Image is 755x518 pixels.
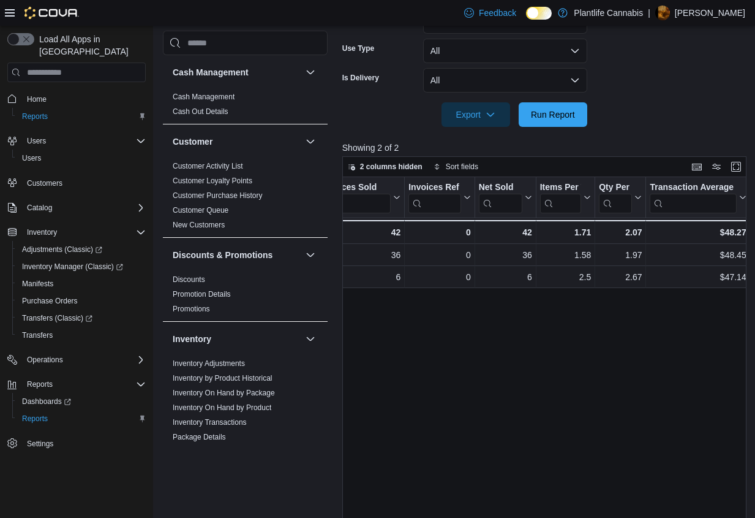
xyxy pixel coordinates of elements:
a: Discounts [173,275,205,284]
span: Adjustments (Classic) [17,242,146,257]
button: Customer [173,135,301,148]
div: 0 [408,225,470,240]
a: Customer Activity List [173,162,243,170]
span: Feedback [479,7,516,19]
button: Reports [12,410,151,427]
button: Reports [12,108,151,125]
a: Reports [17,411,53,426]
a: Manifests [17,276,58,291]
span: Catalog [22,200,146,215]
a: Cash Out Details [173,107,228,116]
span: Transfers (Classic) [17,311,146,326]
span: Inventory Manager (Classic) [17,259,146,274]
a: Purchase Orders [17,294,83,308]
button: Inventory [303,332,318,346]
p: | [648,6,650,20]
button: Reports [2,376,151,393]
span: Inventory [27,227,57,237]
span: Reports [17,411,146,426]
span: Catalog [27,203,52,213]
button: Run Report [519,102,587,127]
button: Inventory [2,224,151,241]
a: Home [22,92,51,107]
span: Inventory On Hand by Product [173,403,271,413]
button: All [423,39,587,63]
span: Users [22,134,146,148]
div: 1.58 [540,248,592,262]
span: Inventory Manager (Classic) [22,262,123,272]
span: Home [22,91,146,106]
p: Showing 2 of 2 [342,142,750,154]
div: 36 [321,248,400,262]
span: Promotion Details [173,289,231,299]
span: Reports [27,379,53,389]
span: Manifests [22,279,53,289]
span: Reports [22,377,146,392]
div: 6 [321,270,400,284]
div: 0 [408,270,470,284]
a: Inventory Transactions [173,418,247,427]
button: Display options [709,159,724,174]
span: Transfers [17,328,146,343]
div: 42 [478,225,532,240]
a: Inventory Manager (Classic) [17,259,128,274]
span: 2 columns hidden [360,162,423,172]
span: Package Details [173,432,226,442]
div: Transaction Average [650,182,736,194]
span: Run Report [531,109,575,121]
span: Operations [27,355,63,365]
a: Inventory On Hand by Product [173,403,271,412]
div: Transaction Average [650,182,736,213]
h3: Customer [173,135,212,148]
input: Dark Mode [526,7,552,20]
button: All [423,68,587,93]
div: 2.5 [540,270,592,284]
span: Promotions [173,304,210,314]
span: Customer Purchase History [173,191,263,200]
button: Catalog [2,199,151,216]
button: Transfers [12,327,151,344]
button: Home [2,90,151,107]
span: Sort fields [446,162,478,172]
a: Customer Purchase History [173,191,263,200]
a: Transfers [17,328,58,343]
div: Items Per Transaction [539,182,581,213]
a: Cash Management [173,93,235,101]
a: Feedback [459,1,521,25]
span: Purchase Orders [17,294,146,308]
div: Invoices Ref [408,182,460,194]
span: New Customers [173,220,225,230]
h3: Discounts & Promotions [173,249,272,261]
div: Items Per Transaction [539,182,581,194]
span: Adjustments (Classic) [22,245,102,254]
button: Settings [2,435,151,452]
a: Dashboards [12,393,151,410]
button: 2 columns hidden [343,159,427,174]
span: Reports [17,109,146,124]
a: Inventory Manager (Classic) [12,258,151,275]
a: Package Details [173,433,226,441]
div: 36 [479,248,532,262]
button: Enter fullscreen [729,159,743,174]
span: Transfers (Classic) [22,313,92,323]
button: Keyboard shortcuts [689,159,704,174]
span: Manifests [17,276,146,291]
a: Inventory by Product Historical [173,374,272,383]
button: Discounts & Promotions [303,248,318,262]
a: Customers [22,176,67,191]
span: Inventory On Hand by Package [173,388,275,398]
div: 2.07 [599,225,642,240]
button: Cash Management [303,65,318,80]
span: Customers [22,175,146,191]
a: Customer Queue [173,206,228,215]
div: 0 [408,248,470,262]
span: Reports [22,414,48,424]
div: Cash Management [163,90,328,124]
div: 2.67 [599,270,642,284]
h3: Inventory [173,333,211,345]
span: Load All Apps in [GEOGRAPHIC_DATA] [34,33,146,58]
button: Customer [303,134,318,149]
a: Adjustments (Classic) [17,242,107,257]
span: Transfers [22,330,53,340]
a: Customer Loyalty Points [173,177,252,185]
